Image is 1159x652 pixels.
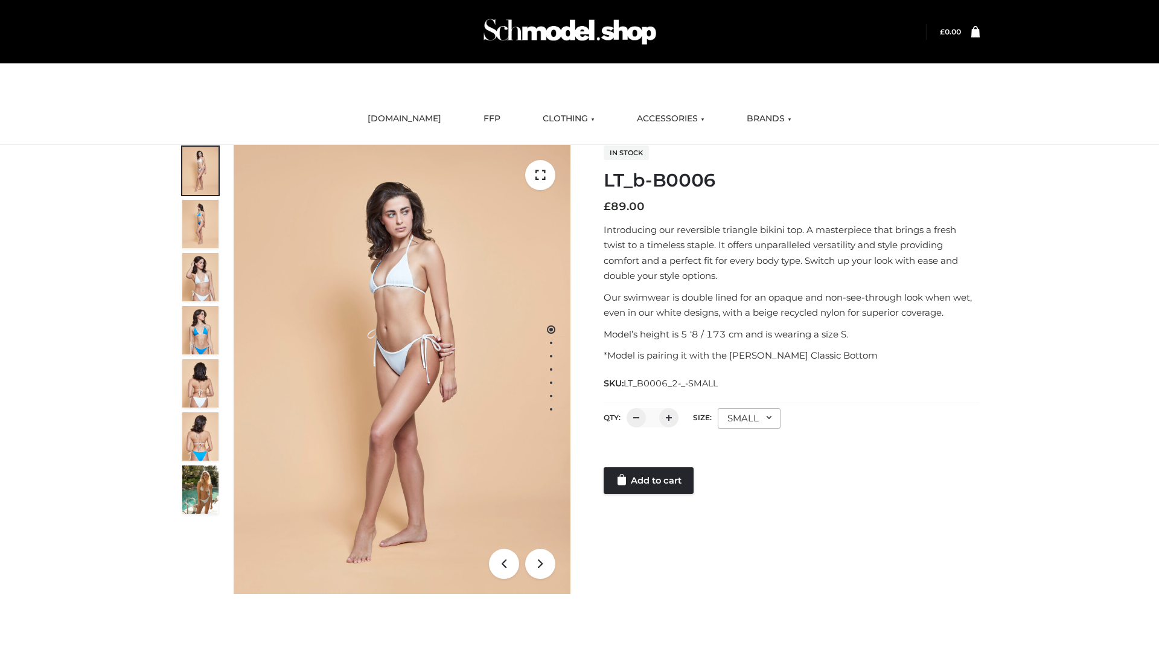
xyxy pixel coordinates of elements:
[182,359,219,407] img: ArielClassicBikiniTop_CloudNine_AzureSky_OW114ECO_7-scaled.jpg
[604,376,719,391] span: SKU:
[604,145,649,160] span: In stock
[718,408,781,429] div: SMALL
[624,378,718,389] span: LT_B0006_2-_-SMALL
[940,27,945,36] span: £
[604,290,980,321] p: Our swimwear is double lined for an opaque and non-see-through look when wet, even in our white d...
[474,106,509,132] a: FFP
[234,145,570,594] img: ArielClassicBikiniTop_CloudNine_AzureSky_OW114ECO_1
[604,413,621,422] label: QTY:
[604,222,980,284] p: Introducing our reversible triangle bikini top. A masterpiece that brings a fresh twist to a time...
[628,106,714,132] a: ACCESSORIES
[479,8,660,56] img: Schmodel Admin 964
[359,106,450,132] a: [DOMAIN_NAME]
[182,200,219,248] img: ArielClassicBikiniTop_CloudNine_AzureSky_OW114ECO_2-scaled.jpg
[182,412,219,461] img: ArielClassicBikiniTop_CloudNine_AzureSky_OW114ECO_8-scaled.jpg
[940,27,961,36] a: £0.00
[604,200,611,213] span: £
[182,147,219,195] img: ArielClassicBikiniTop_CloudNine_AzureSky_OW114ECO_1-scaled.jpg
[182,465,219,514] img: Arieltop_CloudNine_AzureSky2.jpg
[604,200,645,213] bdi: 89.00
[738,106,800,132] a: BRANDS
[604,348,980,363] p: *Model is pairing it with the [PERSON_NAME] Classic Bottom
[182,253,219,301] img: ArielClassicBikiniTop_CloudNine_AzureSky_OW114ECO_3-scaled.jpg
[604,327,980,342] p: Model’s height is 5 ‘8 / 173 cm and is wearing a size S.
[940,27,961,36] bdi: 0.00
[604,170,980,191] h1: LT_b-B0006
[534,106,604,132] a: CLOTHING
[693,413,712,422] label: Size:
[182,306,219,354] img: ArielClassicBikiniTop_CloudNine_AzureSky_OW114ECO_4-scaled.jpg
[604,467,694,494] a: Add to cart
